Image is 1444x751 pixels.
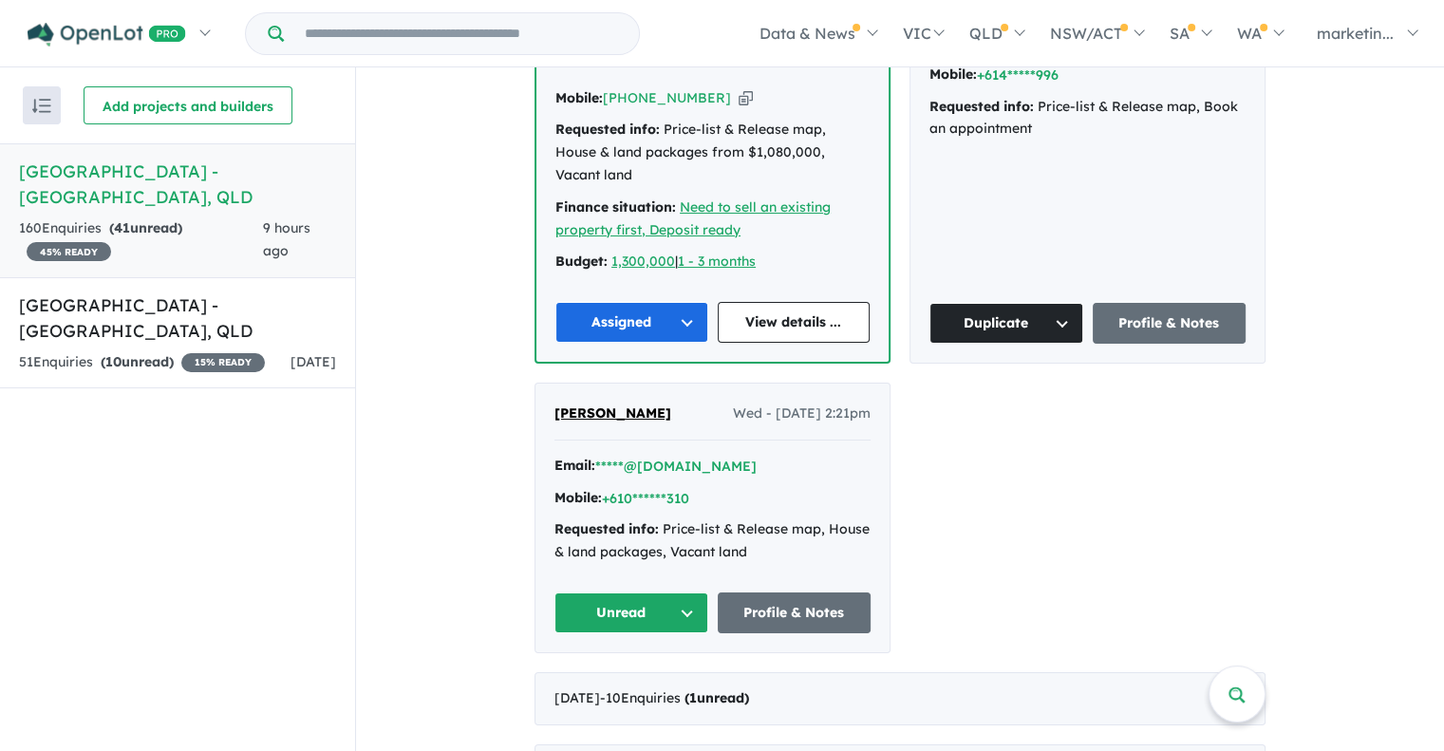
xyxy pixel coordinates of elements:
[718,592,872,633] a: Profile & Notes
[114,219,130,236] span: 41
[84,86,292,124] button: Add projects and builders
[718,302,871,343] a: View details ...
[181,353,265,372] span: 15 % READY
[554,518,871,564] div: Price-list & Release map, House & land packages, Vacant land
[263,219,310,259] span: 9 hours ago
[555,302,708,343] button: Assigned
[1093,303,1247,344] a: Profile & Notes
[19,217,263,263] div: 160 Enquir ies
[554,403,671,425] a: [PERSON_NAME]
[603,89,731,106] a: [PHONE_NUMBER]
[28,23,186,47] img: Openlot PRO Logo White
[555,253,608,270] strong: Budget:
[555,251,870,273] div: |
[554,457,595,474] strong: Email:
[555,89,603,106] strong: Mobile:
[554,592,708,633] button: Unread
[611,253,675,270] a: 1,300,000
[32,99,51,113] img: sort.svg
[291,353,336,370] span: [DATE]
[1317,24,1394,43] span: marketin...
[534,672,1266,725] div: [DATE]
[600,689,749,706] span: - 10 Enquir ies
[929,98,1034,115] strong: Requested info:
[101,353,174,370] strong: ( unread)
[288,13,635,54] input: Try estate name, suburb, builder or developer
[27,242,111,261] span: 45 % READY
[929,303,1083,344] button: Duplicate
[105,353,122,370] span: 10
[739,88,753,108] button: Copy
[554,489,602,506] strong: Mobile:
[19,351,265,374] div: 51 Enquir ies
[684,689,749,706] strong: ( unread)
[689,689,697,706] span: 1
[678,253,756,270] a: 1 - 3 months
[555,198,676,216] strong: Finance situation:
[555,119,870,186] div: Price-list & Release map, House & land packages from $1,080,000, Vacant land
[19,159,336,210] h5: [GEOGRAPHIC_DATA] - [GEOGRAPHIC_DATA] , QLD
[554,520,659,537] strong: Requested info:
[554,404,671,422] span: [PERSON_NAME]
[555,121,660,138] strong: Requested info:
[733,403,871,425] span: Wed - [DATE] 2:21pm
[19,292,336,344] h5: [GEOGRAPHIC_DATA] - [GEOGRAPHIC_DATA] , QLD
[109,219,182,236] strong: ( unread)
[555,198,831,238] a: Need to sell an existing property first, Deposit ready
[929,96,1246,141] div: Price-list & Release map, Book an appointment
[929,66,977,83] strong: Mobile:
